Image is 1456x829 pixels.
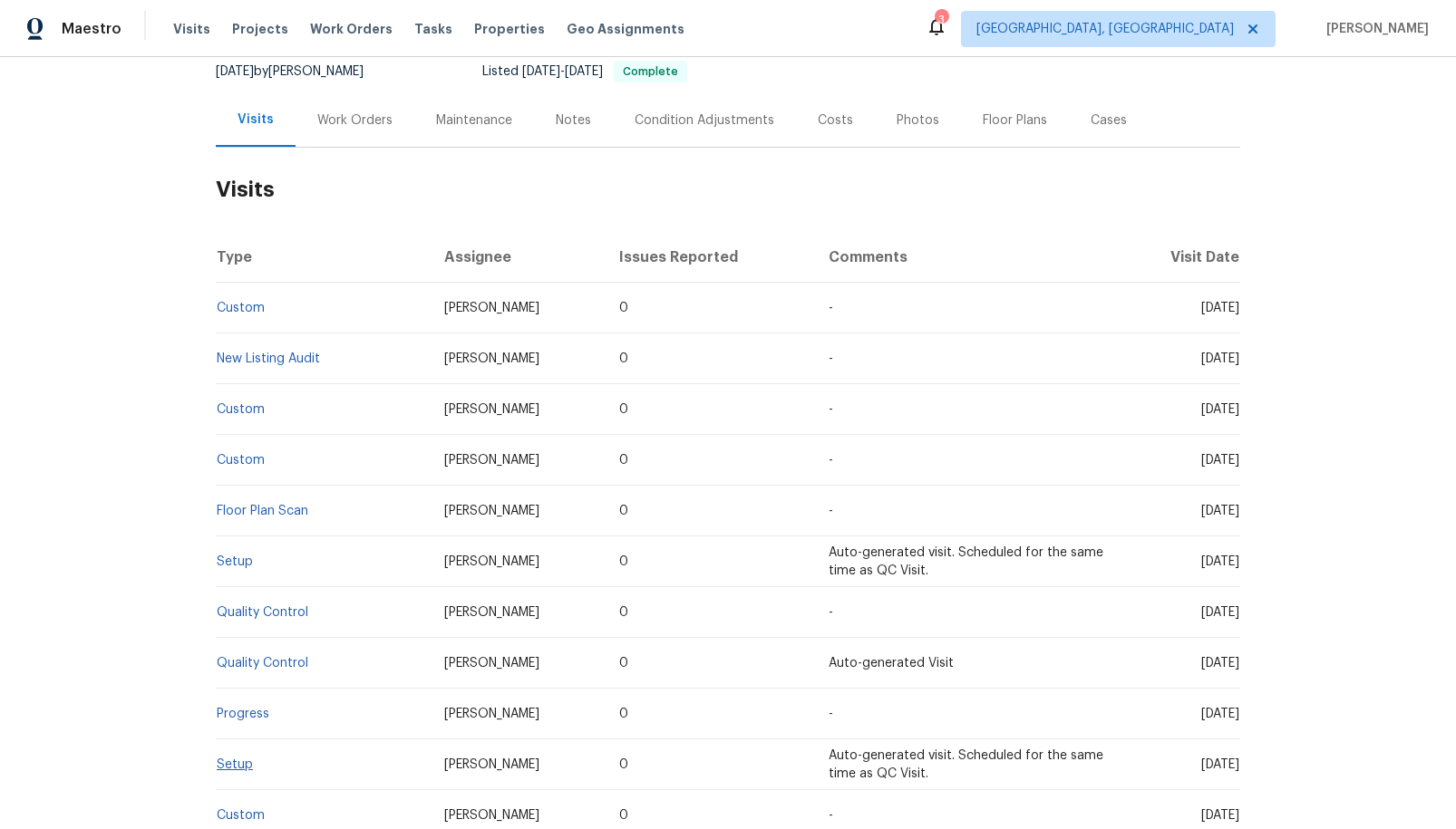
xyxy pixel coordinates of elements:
[522,65,603,78] span: -
[1201,454,1239,467] span: [DATE]
[444,606,539,619] span: [PERSON_NAME]
[829,403,833,416] span: -
[444,809,539,822] span: [PERSON_NAME]
[217,454,265,467] a: Custom
[217,352,320,365] a: New Listing Audit
[829,749,1103,780] span: Auto-generated visit. Scheduled for the same time as QC Visit.
[1319,20,1429,38] span: [PERSON_NAME]
[444,555,539,568] span: [PERSON_NAME]
[173,20,210,38] span: Visits
[1201,352,1239,365] span: [DATE]
[619,505,628,517] span: 0
[217,758,253,771] a: Setup
[619,555,628,568] span: 0
[444,758,539,771] span: [PERSON_NAME]
[897,111,939,130] div: Photos
[619,657,628,670] span: 0
[217,555,253,568] a: Setup
[444,505,539,517] span: [PERSON_NAME]
[829,546,1103,577] span: Auto-generated visit. Scheduled for the same time as QC Visit.
[605,232,813,283] th: Issues Reported
[829,302,833,314] span: -
[436,111,512,130] div: Maintenance
[1201,505,1239,517] span: [DATE]
[619,708,628,720] span: 0
[1201,403,1239,416] span: [DATE]
[62,20,121,38] span: Maestro
[983,111,1047,130] div: Floor Plans
[216,65,254,78] span: [DATE]
[619,352,628,365] span: 0
[217,809,265,822] a: Custom
[565,65,603,78] span: [DATE]
[619,809,628,822] span: 0
[829,505,833,517] span: -
[616,66,685,77] span: Complete
[619,454,628,467] span: 0
[217,505,308,517] a: Floor Plan Scan
[216,61,385,82] div: by [PERSON_NAME]
[414,23,452,35] span: Tasks
[1201,758,1239,771] span: [DATE]
[935,11,947,29] div: 3
[1091,111,1127,130] div: Cases
[217,302,265,314] a: Custom
[216,148,1240,232] h2: Visits
[444,403,539,416] span: [PERSON_NAME]
[976,20,1234,38] span: [GEOGRAPHIC_DATA], [GEOGRAPHIC_DATA]
[829,454,833,467] span: -
[829,657,954,670] span: Auto-generated Visit
[829,606,833,619] span: -
[430,232,606,283] th: Assignee
[232,20,288,38] span: Projects
[217,708,269,720] a: Progress
[317,111,393,130] div: Work Orders
[482,65,687,78] span: Listed
[814,232,1121,283] th: Comments
[444,708,539,720] span: [PERSON_NAME]
[829,708,833,720] span: -
[522,65,560,78] span: [DATE]
[217,403,265,416] a: Custom
[310,20,393,38] span: Work Orders
[829,352,833,365] span: -
[635,111,774,130] div: Condition Adjustments
[619,403,628,416] span: 0
[217,606,308,619] a: Quality Control
[444,302,539,314] span: [PERSON_NAME]
[619,758,628,771] span: 0
[238,111,274,129] div: Visits
[444,454,539,467] span: [PERSON_NAME]
[444,352,539,365] span: [PERSON_NAME]
[1201,809,1239,822] span: [DATE]
[1121,232,1240,283] th: Visit Date
[1201,708,1239,720] span: [DATE]
[1201,302,1239,314] span: [DATE]
[1201,657,1239,670] span: [DATE]
[1201,606,1239,619] span: [DATE]
[556,111,591,130] div: Notes
[818,111,853,130] div: Costs
[217,657,308,670] a: Quality Control
[829,809,833,822] span: -
[567,20,684,38] span: Geo Assignments
[474,20,545,38] span: Properties
[216,232,430,283] th: Type
[1201,555,1239,568] span: [DATE]
[444,657,539,670] span: [PERSON_NAME]
[619,606,628,619] span: 0
[619,302,628,314] span: 0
